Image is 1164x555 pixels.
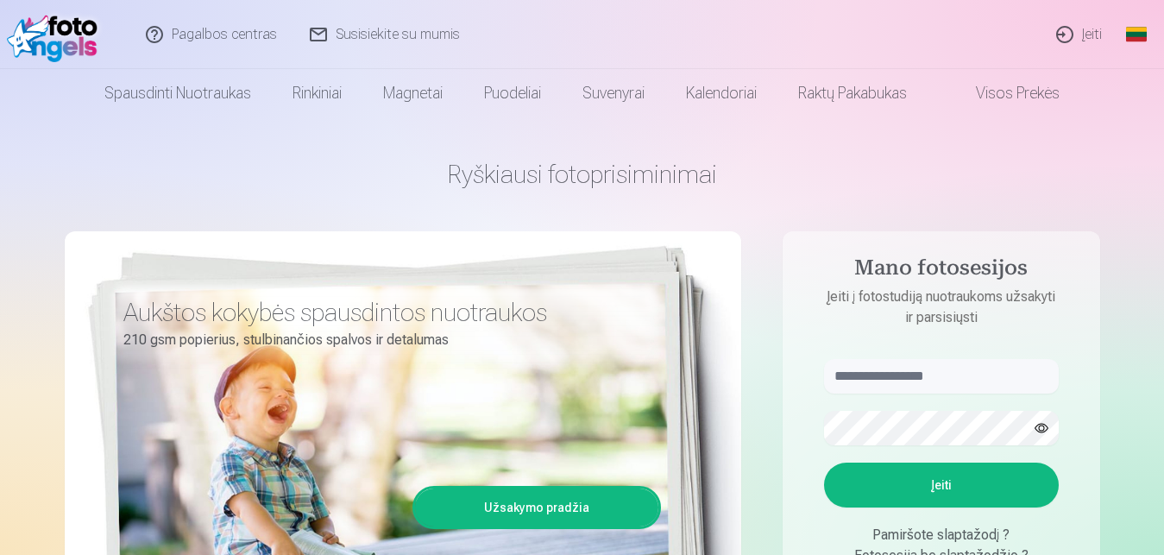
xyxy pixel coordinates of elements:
a: Suvenyrai [562,69,665,117]
h1: Ryškiausi fotoprisiminimai [65,159,1100,190]
a: Magnetai [362,69,463,117]
a: Raktų pakabukas [777,69,928,117]
a: Rinkiniai [272,69,362,117]
button: Įeiti [824,463,1059,508]
h3: Aukštos kokybės spausdintos nuotraukos [123,297,648,328]
p: Įeiti į fotostudiją nuotraukoms užsakyti ir parsisiųsti [807,287,1076,328]
a: Spausdinti nuotraukas [84,69,272,117]
div: Pamiršote slaptažodį ? [824,525,1059,546]
a: Puodeliai [463,69,562,117]
a: Užsakymo pradžia [415,489,658,527]
p: 210 gsm popierius, stulbinančios spalvos ir detalumas [123,328,648,352]
a: Kalendoriai [665,69,777,117]
h4: Mano fotosesijos [807,255,1076,287]
img: /fa2 [7,7,106,62]
a: Visos prekės [928,69,1080,117]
